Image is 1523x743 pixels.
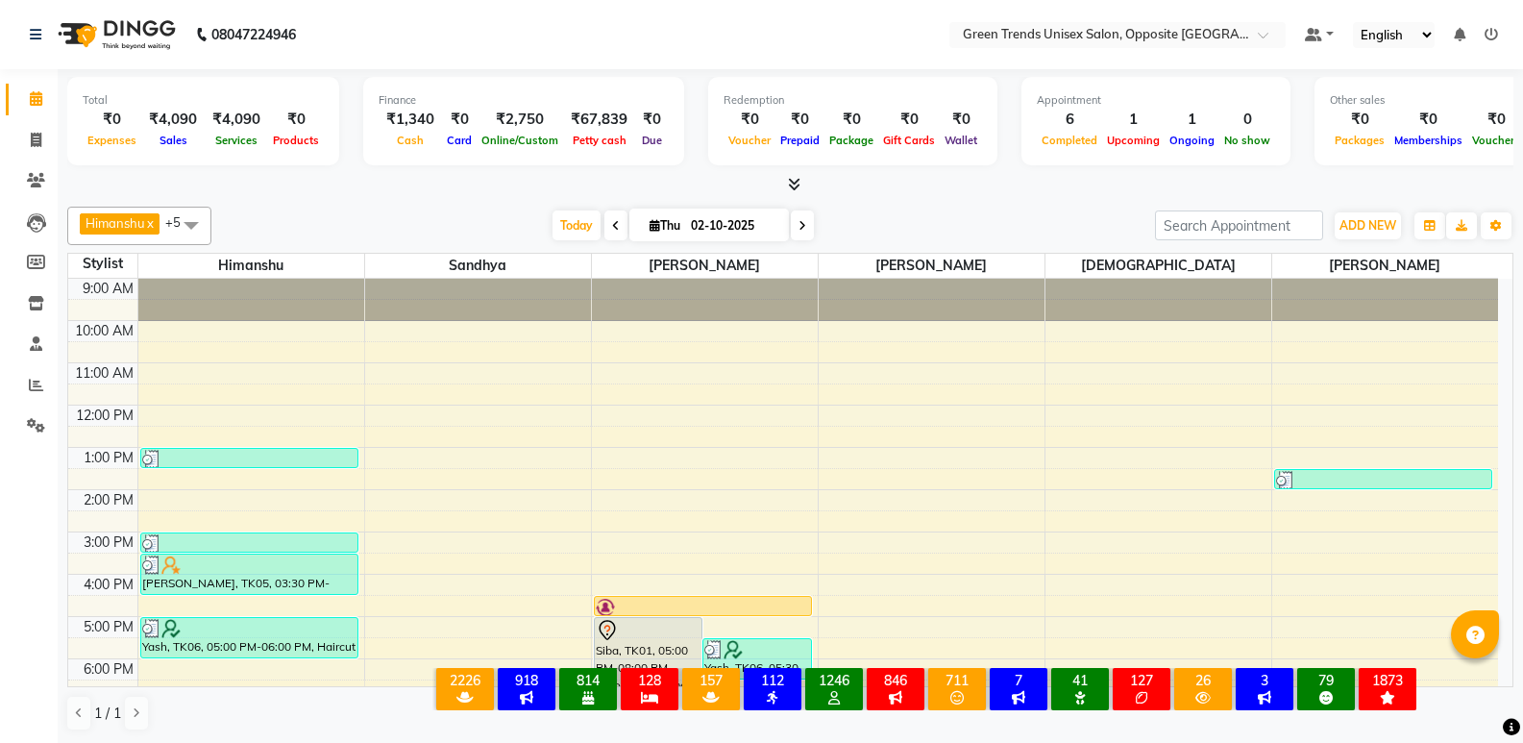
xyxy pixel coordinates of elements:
span: ADD NEW [1339,218,1396,233]
span: Expenses [83,134,141,147]
button: ADD NEW [1335,212,1401,239]
span: Completed [1037,134,1102,147]
span: Services [210,134,262,147]
div: [PERSON_NAME], TK05, 03:30 PM-04:30 PM, Haircut - Basic,[PERSON_NAME] Styling [141,555,357,594]
div: ₹0 [635,109,669,131]
span: Memberships [1389,134,1467,147]
div: 12:00 PM [72,406,137,426]
div: ₹0 [775,109,824,131]
div: Stylist [68,254,137,274]
div: 1 [1102,109,1165,131]
span: [PERSON_NAME] [592,254,818,278]
div: 41 [1055,672,1105,689]
span: Prepaid [775,134,824,147]
div: 6 [1037,109,1102,131]
span: Ongoing [1165,134,1219,147]
div: 157 [686,672,736,689]
div: 3:00 PM [80,532,137,553]
span: Himanshu [138,254,364,278]
span: [PERSON_NAME] [819,254,1044,278]
iframe: chat widget [1442,666,1504,724]
span: Voucher [724,134,775,147]
div: 4:00 PM [80,575,137,595]
div: 1873 [1363,672,1412,689]
span: Sales [155,134,192,147]
span: Petty cash [568,134,631,147]
div: 127 [1117,672,1167,689]
span: No show [1219,134,1275,147]
div: 11:00 AM [71,363,137,384]
div: [PERSON_NAME], TK03, 04:30 PM-05:00 PM, Global Colouring Medium [595,597,811,615]
span: Online/Custom [477,134,563,147]
div: Siba, TK01, 05:00 PM-08:00 PM, Botoplex Treatment - Medium [595,618,702,742]
div: Kaalraj, TK02, 01:00 PM-01:30 PM, Makeup & Styling By Artist - Groom Makeup [141,449,357,467]
div: ₹0 [83,109,141,131]
div: 1246 [809,672,859,689]
div: ₹0 [268,109,324,131]
span: Himanshu [86,215,145,231]
div: 79 [1301,672,1351,689]
a: x [145,215,154,231]
div: 3 [1240,672,1290,689]
div: ₹2,750 [477,109,563,131]
div: 918 [502,672,552,689]
b: 08047224946 [211,8,296,62]
span: Packages [1330,134,1389,147]
div: Appointment [1037,92,1275,109]
span: 1 / 1 [94,704,121,724]
div: Yash, TK06, 05:30 PM-06:30 PM, [PERSON_NAME] Trim,Haircut - Basic [703,639,811,679]
div: Kaalraj, TK02, 01:30 PM-02:00 PM, Party By Artist (F) - [PERSON_NAME] [1275,470,1492,488]
span: +5 [165,214,195,230]
div: 26 [1178,672,1228,689]
div: ₹0 [724,109,775,131]
input: Search Appointment [1155,211,1323,240]
span: [PERSON_NAME] [1272,254,1499,278]
div: ₹0 [878,109,940,131]
div: 5:00 PM [80,617,137,637]
div: 2:00 PM [80,490,137,510]
span: Card [442,134,477,147]
div: ₹0 [1330,109,1389,131]
div: ₹1,340 [379,109,442,131]
div: Redemption [724,92,982,109]
div: 112 [748,672,798,689]
div: ₹4,090 [205,109,268,131]
span: Due [637,134,667,147]
span: Upcoming [1102,134,1165,147]
div: 128 [625,672,675,689]
span: Thu [645,218,685,233]
span: Package [824,134,878,147]
div: 7 [994,672,1044,689]
input: 2025-10-02 [685,211,781,240]
div: 6:00 PM [80,659,137,680]
span: Sandhya [365,254,591,278]
div: ₹0 [1389,109,1467,131]
div: ₹0 [824,109,878,131]
div: Yash, TK06, 05:00 PM-06:00 PM, Haircut - Basic,[PERSON_NAME] Styling [141,618,357,657]
div: [PERSON_NAME], TK04, 03:00 PM-03:30 PM, Trendy Kiddy Cut [141,533,357,552]
div: 711 [932,672,982,689]
div: Finance [379,92,669,109]
span: Cash [392,134,429,147]
div: ₹0 [940,109,982,131]
div: 10:00 AM [71,321,137,341]
div: 9:00 AM [79,279,137,299]
span: Wallet [940,134,982,147]
img: logo [49,8,181,62]
div: 846 [871,672,921,689]
div: ₹4,090 [141,109,205,131]
span: Today [553,211,601,240]
div: 814 [563,672,613,689]
div: 1 [1165,109,1219,131]
div: Total [83,92,324,109]
div: 0 [1219,109,1275,131]
span: Gift Cards [878,134,940,147]
div: ₹0 [442,109,477,131]
span: [DEMOGRAPHIC_DATA] [1045,254,1271,278]
div: 2226 [440,672,490,689]
div: ₹67,839 [563,109,635,131]
span: Products [268,134,324,147]
div: 1:00 PM [80,448,137,468]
